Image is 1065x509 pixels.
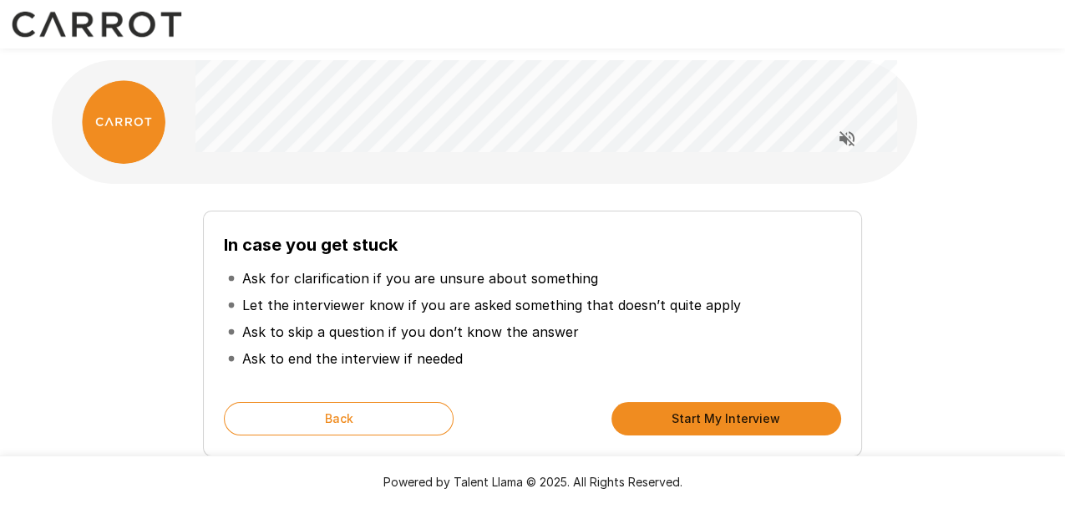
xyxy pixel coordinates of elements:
b: In case you get stuck [224,235,398,255]
button: Back [224,402,454,435]
button: Read questions aloud [830,122,864,155]
p: Let the interviewer know if you are asked something that doesn’t quite apply [242,295,741,315]
img: carrot_logo.png [82,80,165,164]
button: Start My Interview [611,402,841,435]
p: Ask to skip a question if you don’t know the answer [242,322,579,342]
p: Powered by Talent Llama © 2025. All Rights Reserved. [20,474,1045,491]
p: Ask to end the interview if needed [242,349,463,369]
p: Ask for clarification if you are unsure about something [242,268,598,288]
